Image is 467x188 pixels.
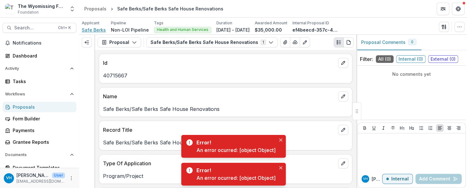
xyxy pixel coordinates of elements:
span: Internal ( 0 ) [396,55,425,63]
button: PDF view [343,37,354,47]
a: Tasks [3,76,76,87]
button: Proposal Comments [356,35,421,50]
span: Activity [5,66,67,71]
p: Safe Berks/Safe Berks Safe House Renovations [103,139,348,146]
div: Dashboard [13,52,71,59]
button: Open entity switcher [68,3,77,15]
div: Proposals [84,5,106,12]
p: Non-LOI Pipeline [111,27,149,33]
button: Heading 1 [398,124,406,132]
p: ef4beecd-357c-4b69-9395-09e63b3a2c1f [292,27,340,33]
div: Valeri Harteg [363,177,368,180]
button: Internal [382,174,413,184]
p: User [52,173,65,178]
p: Internal [391,176,409,182]
div: Valeri Harteg [6,176,12,180]
div: Form Builder [13,115,71,122]
div: An error ocurred: [object Object] [196,174,276,182]
button: Safe Berks/Safe Berks Safe House Renovations1 [146,37,278,47]
button: Heading 2 [408,124,415,132]
div: Grantee Reports [13,139,71,145]
button: Partners [437,3,449,15]
p: Id [103,59,336,67]
nav: breadcrumb [82,4,226,13]
img: The Wyomissing Foundation [5,4,15,14]
p: Name [103,93,336,100]
span: 0 [411,40,413,44]
p: [EMAIL_ADDRESS][DOMAIN_NAME] [16,179,65,184]
button: Underline [370,124,378,132]
button: Close [277,136,285,144]
button: Open Documents [3,150,76,160]
button: Plaintext view [334,37,344,47]
div: Error! [196,139,273,146]
a: Payments [3,125,76,136]
button: Open Workflows [3,89,76,99]
div: Tasks [13,78,71,85]
p: Awarded Amount [255,20,287,26]
div: Proposals [13,104,71,110]
button: Ordered List [426,124,434,132]
button: Expand left [82,37,92,47]
button: Bullet List [417,124,425,132]
button: Italicize [380,124,387,132]
span: Documents [5,153,67,157]
span: Workflows [5,92,67,96]
button: Search... [3,23,76,33]
div: Ctrl + K [57,24,72,31]
p: [PERSON_NAME] [16,172,49,179]
a: Form Builder [3,113,76,124]
span: Notifications [13,40,74,46]
button: Align Left [436,124,444,132]
button: Edit as form [300,37,310,47]
p: Internal Proposal ID [292,20,329,26]
button: Close [277,164,285,172]
a: Safe Berks [82,27,106,33]
button: Strike [389,124,397,132]
span: Search... [14,25,54,31]
p: Applicant [82,20,99,26]
a: Dashboard [3,51,76,61]
p: Program/Project [103,172,348,180]
button: Proposal [98,37,141,47]
p: Safe Berks/Safe Berks Safe House Renovations [103,105,348,113]
p: Pipeline [111,20,126,26]
button: edit [338,58,348,68]
p: $35,000.00 [255,27,282,33]
button: Align Center [445,124,453,132]
button: Align Right [455,124,462,132]
p: [DATE] - [DATE] [216,27,250,33]
p: 40715667 [103,72,348,79]
a: Proposals [82,4,109,13]
button: Bold [361,124,368,132]
a: Proposals [3,102,76,112]
p: Duration [216,20,232,26]
p: [PERSON_NAME] [372,176,382,182]
button: edit [338,158,348,168]
p: Filter: [360,55,373,63]
span: Foundation [18,9,39,15]
div: Error! [196,167,273,174]
p: Tags [154,20,163,26]
div: The Wyomissing Foundation [18,3,65,9]
button: More [67,174,75,182]
p: No comments yet [360,71,463,77]
p: Record Title [103,126,336,134]
button: Get Help [452,3,464,15]
button: edit [338,91,348,101]
button: Notifications [3,38,76,48]
button: edit [338,125,348,135]
span: Health and Human Services [157,27,208,32]
div: Payments [13,127,71,134]
button: Open Activity [3,64,76,74]
a: Document Templates [3,162,76,173]
a: Grantee Reports [3,137,76,147]
div: An error ocurred: [object Object] [196,146,276,154]
div: Safe Berks/Safe Berks Safe House Renovations [117,5,223,12]
button: View Attached Files [280,37,290,47]
button: Add Comment [415,174,462,184]
p: Type Of Application [103,160,336,167]
div: Document Templates [13,164,71,171]
span: All ( 0 ) [376,55,393,63]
